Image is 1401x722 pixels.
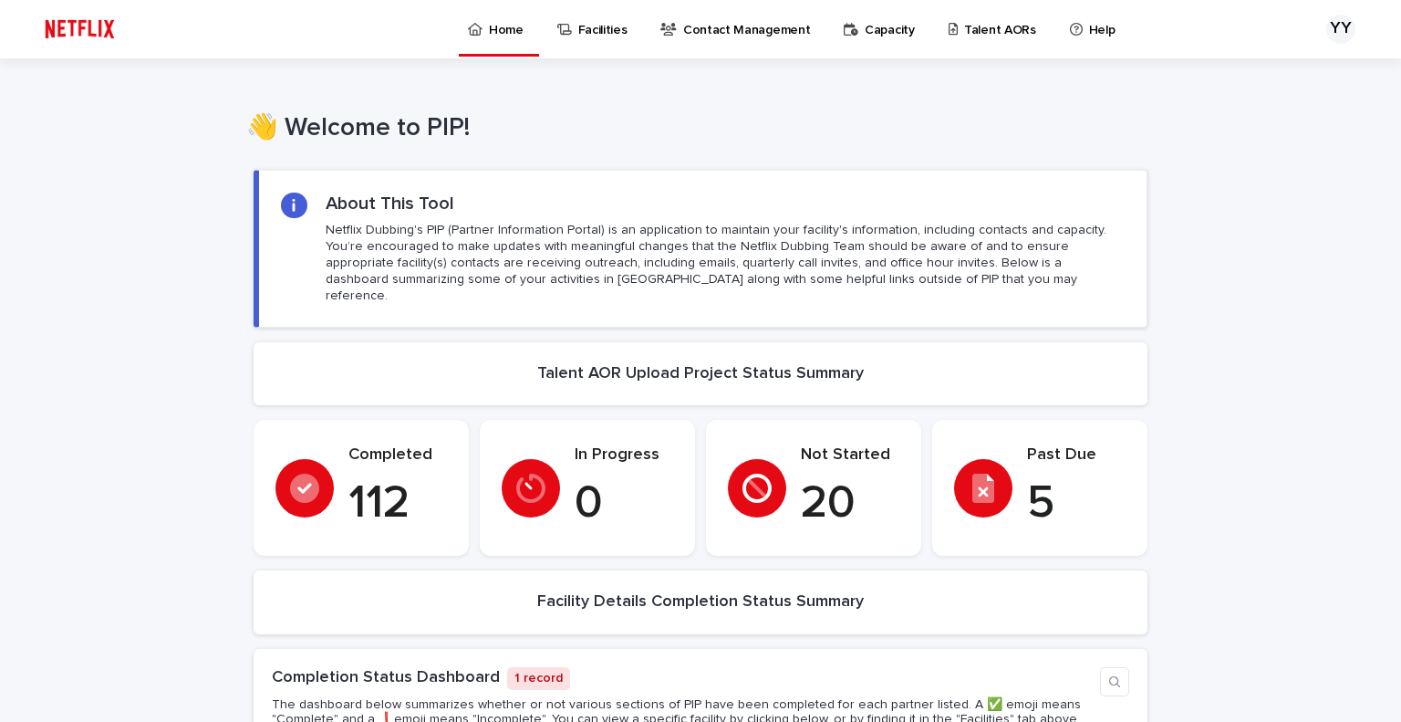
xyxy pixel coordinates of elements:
p: 1 record [507,667,570,690]
h2: About This Tool [326,193,454,215]
h2: Facility Details Completion Status Summary [537,592,864,612]
p: 20 [801,476,899,531]
h1: 👋 Welcome to PIP! [246,113,1140,144]
p: 0 [575,476,673,531]
h2: Talent AOR Upload Project Status Summary [537,364,864,384]
p: Not Started [801,445,899,466]
div: YY [1326,15,1355,44]
p: 5 [1027,476,1126,531]
img: ifQbXi3ZQGMSEF7WDB7W [36,11,123,47]
a: Completion Status Dashboard [272,669,500,685]
p: Past Due [1027,445,1126,466]
p: Completed [348,445,447,466]
p: 112 [348,476,447,531]
p: In Progress [575,445,673,466]
p: Netflix Dubbing's PIP (Partner Information Portal) is an application to maintain your facility's ... [326,222,1125,305]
